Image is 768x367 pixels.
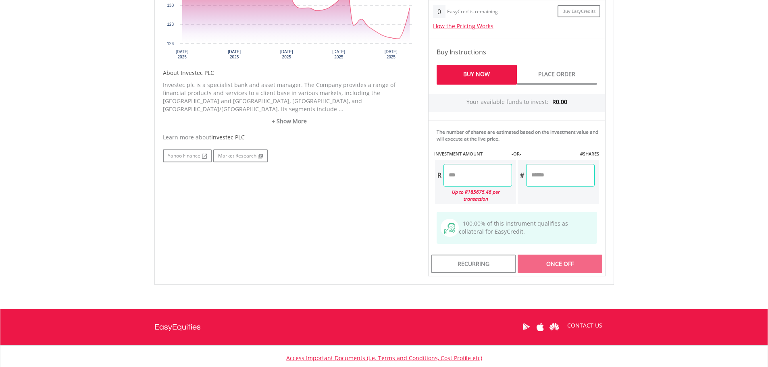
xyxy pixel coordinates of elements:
a: How the Pricing Works [433,22,493,30]
div: Up to R185675.46 per transaction [435,187,512,204]
div: Once Off [518,255,602,273]
span: Investec PLC [211,133,245,141]
div: EasyCredits remaining [447,9,498,16]
a: Access Important Documents (i.e. Terms and Conditions, Cost Profile etc) [286,354,482,362]
a: EasyEquities [154,309,201,345]
a: Huawei [547,314,562,339]
div: # [518,164,526,187]
a: Market Research [213,149,268,162]
text: [DATE] 2025 [332,50,345,59]
text: 130 [167,3,174,8]
text: [DATE] 2025 [228,50,241,59]
span: 100.00% of this instrument qualifies as collateral for EasyCredit. [459,220,568,235]
a: CONTACT US [562,314,608,337]
div: Recurring [431,255,516,273]
p: Investec plc is a specialist bank and asset manager. The Company provides a range of financial pr... [163,81,416,113]
a: Apple [533,314,547,339]
a: Buy Now [437,65,517,85]
label: INVESTMENT AMOUNT [434,151,483,157]
h4: Buy Instructions [437,47,597,57]
a: Google Play [519,314,533,339]
div: 0 [433,5,445,18]
a: Yahoo Finance [163,149,212,162]
text: [DATE] 2025 [385,50,398,59]
div: The number of shares are estimated based on the investment value and will execute at the live price. [437,129,602,142]
text: [DATE] 2025 [175,50,188,59]
text: [DATE] 2025 [280,50,293,59]
div: Learn more about [163,133,416,141]
label: -OR- [512,151,521,157]
div: R [435,164,443,187]
a: + Show More [163,117,416,125]
h5: About Investec PLC [163,69,416,77]
text: 126 [167,41,174,46]
text: 128 [167,22,174,27]
img: collateral-qualifying-green.svg [444,223,455,234]
div: Your available funds to invest: [429,94,605,112]
a: Buy EasyCredits [558,5,600,18]
a: Place Order [517,65,597,85]
label: #SHARES [580,151,599,157]
span: R0.00 [552,98,567,106]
